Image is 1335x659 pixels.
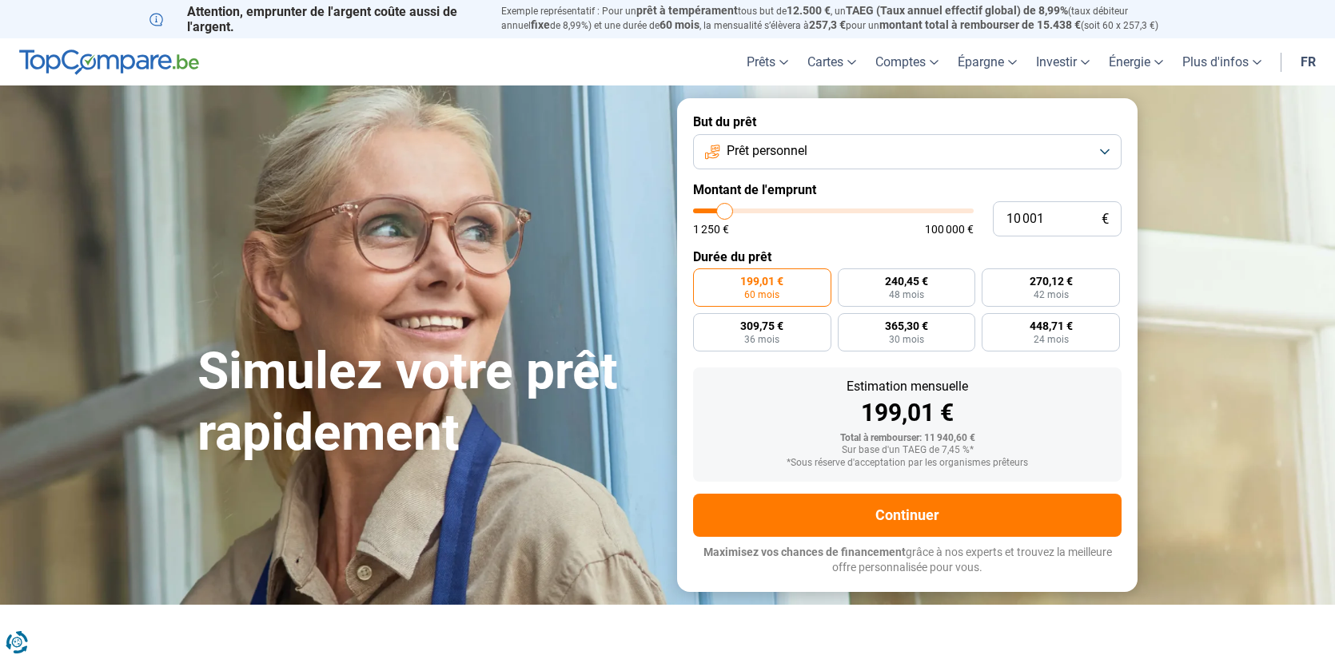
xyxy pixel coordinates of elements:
div: 199,01 € [706,401,1109,425]
a: Énergie [1099,38,1173,85]
label: But du prêt [693,114,1122,129]
span: 100 000 € [925,224,974,235]
span: 48 mois [889,290,924,300]
span: 60 mois [744,290,779,300]
a: fr [1291,38,1325,85]
div: Estimation mensuelle [706,380,1109,393]
span: 60 mois [660,18,699,31]
a: Comptes [866,38,948,85]
div: Sur base d'un TAEG de 7,45 %* [706,445,1109,456]
span: TAEG (Taux annuel effectif global) de 8,99% [846,4,1068,17]
span: € [1102,212,1109,226]
span: 12.500 € [787,4,831,17]
p: Attention, emprunter de l'argent coûte aussi de l'argent. [149,4,482,34]
span: 36 mois [744,335,779,344]
span: 270,12 € [1030,276,1073,287]
p: Exemple représentatif : Pour un tous but de , un (taux débiteur annuel de 8,99%) et une durée de ... [501,4,1186,33]
span: 1 250 € [693,224,729,235]
span: 448,71 € [1030,320,1073,331]
span: montant total à rembourser de 15.438 € [879,18,1081,31]
a: Cartes [798,38,866,85]
span: 42 mois [1034,290,1069,300]
a: Plus d'infos [1173,38,1271,85]
span: Prêt personnel [727,142,807,160]
span: 30 mois [889,335,924,344]
label: Durée du prêt [693,249,1122,264]
span: 309,75 € [740,320,783,331]
span: 24 mois [1034,335,1069,344]
label: Montant de l'emprunt [693,182,1122,197]
span: 240,45 € [885,276,928,287]
button: Continuer [693,494,1122,537]
a: Prêts [737,38,798,85]
span: prêt à tempérament [636,4,738,17]
a: Investir [1026,38,1099,85]
span: fixe [531,18,550,31]
span: 365,30 € [885,320,928,331]
div: Total à rembourser: 11 940,60 € [706,433,1109,444]
div: *Sous réserve d'acceptation par les organismes prêteurs [706,458,1109,469]
h1: Simulez votre prêt rapidement [197,341,658,464]
img: TopCompare [19,50,199,75]
button: Prêt personnel [693,134,1122,169]
span: Maximisez vos chances de financement [703,546,906,558]
span: 199,01 € [740,276,783,287]
p: grâce à nos experts et trouvez la meilleure offre personnalisée pour vous. [693,545,1122,576]
a: Épargne [948,38,1026,85]
span: 257,3 € [809,18,846,31]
